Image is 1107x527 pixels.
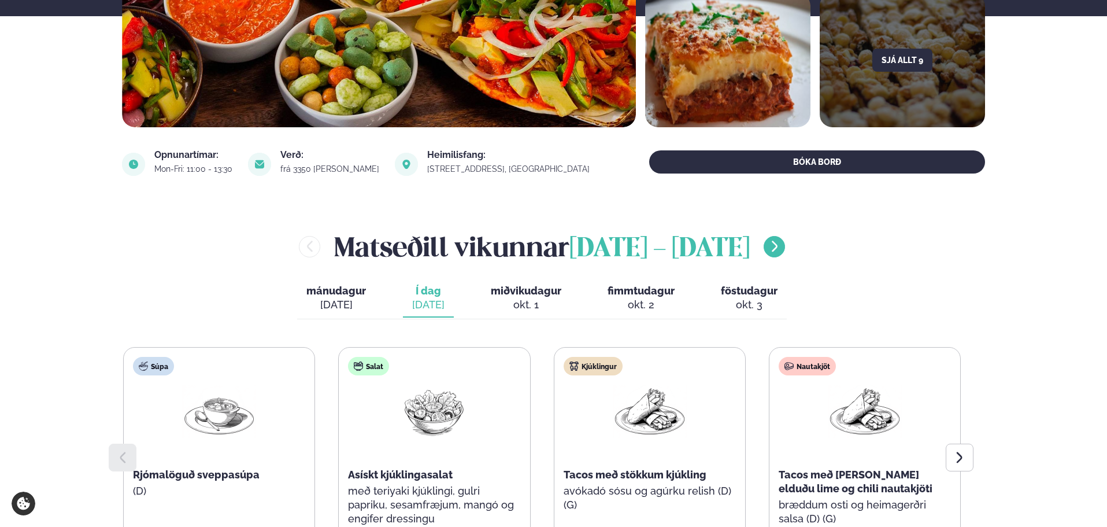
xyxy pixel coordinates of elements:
[306,298,366,312] div: [DATE]
[491,298,561,312] div: okt. 1
[348,484,520,526] p: með teriyaki kjúklingi, gulri papriku, sesamfræjum, mangó og engifer dressingu
[779,469,932,495] span: Tacos með [PERSON_NAME] elduðu lime og chili nautakjöti
[828,385,902,438] img: Wraps.png
[299,236,320,257] button: menu-btn-left
[764,236,785,257] button: menu-btn-right
[872,49,932,72] button: Sjá allt 9
[412,284,445,298] span: Í dag
[395,153,418,176] img: image alt
[427,162,591,176] a: link
[427,150,591,160] div: Heimilisfang:
[12,492,35,515] a: Cookie settings
[608,285,675,297] span: fimmtudagur
[412,298,445,312] div: [DATE]
[649,150,985,174] button: BÓKA BORÐ
[613,385,687,438] img: Wraps.png
[297,279,375,318] button: mánudagur [DATE]
[491,285,561,297] span: miðvikudagur
[784,362,794,371] img: beef.svg
[306,285,366,297] span: mánudagur
[721,298,778,312] div: okt. 3
[564,484,736,512] p: avókadó sósu og agúrku relish (D) (G)
[248,153,271,176] img: image alt
[564,357,623,375] div: Kjúklingur
[139,362,148,371] img: soup.svg
[397,385,471,438] img: Salad.png
[122,153,145,176] img: image alt
[569,362,579,371] img: chicken.svg
[280,150,381,160] div: Verð:
[133,357,174,375] div: Súpa
[712,279,787,318] button: föstudagur okt. 3
[564,469,706,481] span: Tacos með stökkum kjúkling
[779,498,951,526] p: bræddum osti og heimagerðri salsa (D) (G)
[348,357,389,375] div: Salat
[133,484,305,498] p: (D)
[154,150,234,160] div: Opnunartímar:
[334,228,750,266] h2: Matseðill vikunnar
[779,357,836,375] div: Nautakjöt
[403,279,454,318] button: Í dag [DATE]
[598,279,684,318] button: fimmtudagur okt. 2
[608,298,675,312] div: okt. 2
[569,237,750,262] span: [DATE] - [DATE]
[721,285,778,297] span: föstudagur
[354,362,363,371] img: salad.svg
[482,279,571,318] button: miðvikudagur okt. 1
[280,164,381,174] div: frá 3350 [PERSON_NAME]
[348,469,453,481] span: Asískt kjúklingasalat
[154,164,234,174] div: Mon-Fri: 11:00 - 13:30
[182,385,256,438] img: Soup.png
[133,469,260,481] span: Rjómalöguð sveppasúpa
